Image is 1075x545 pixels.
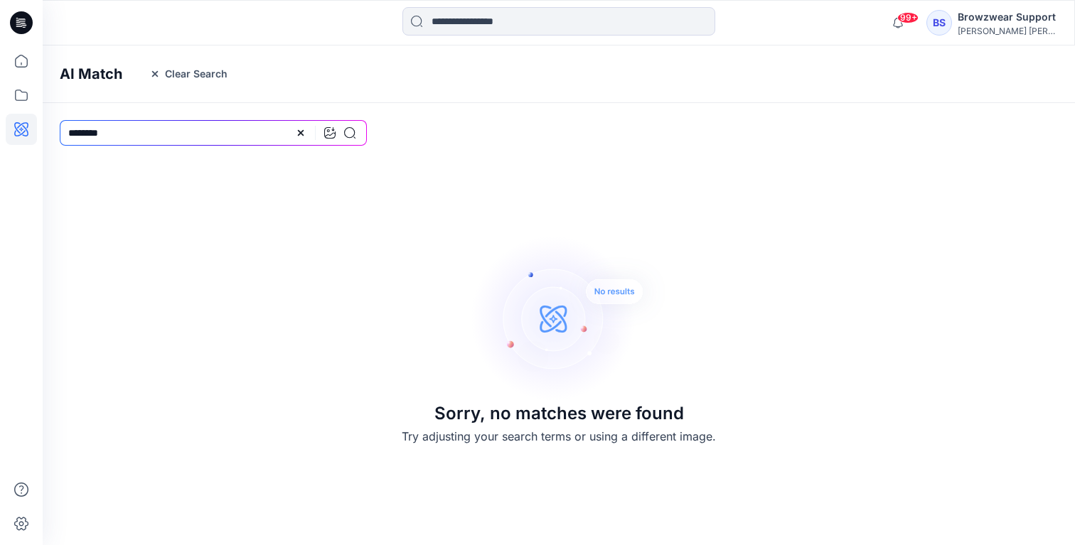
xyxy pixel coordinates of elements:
[140,63,237,85] button: Clear Search
[897,12,919,23] span: 99+
[926,10,952,36] div: BS
[60,65,122,82] h4: AI Match
[402,428,716,445] p: Try adjusting your search terms or using a different image.
[958,26,1057,36] div: [PERSON_NAME] [PERSON_NAME]
[434,404,684,423] h3: Sorry, no matches were found
[471,233,670,404] img: Sorry, no matches were found
[958,9,1057,26] div: Browzwear Support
